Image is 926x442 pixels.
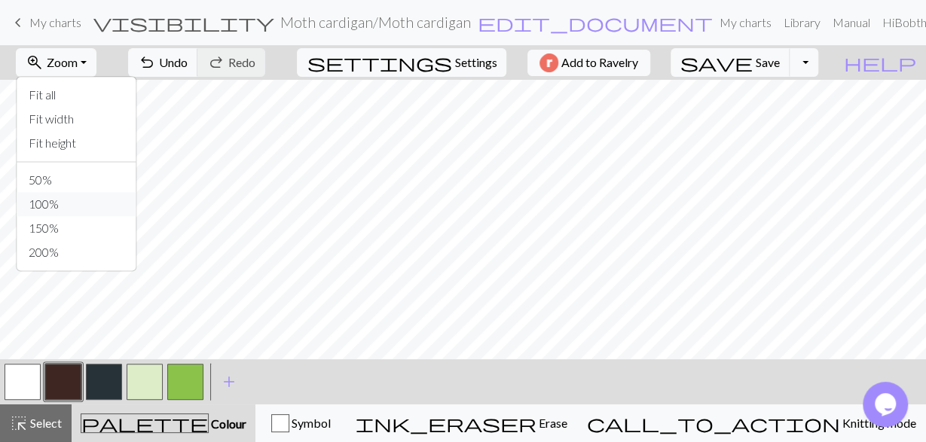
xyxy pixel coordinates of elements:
[827,8,876,38] a: Manual
[863,382,911,427] iframe: chat widget
[17,216,136,240] button: 150%
[756,55,780,69] span: Save
[159,55,188,69] span: Undo
[539,53,558,72] img: Ravelry
[561,53,638,72] span: Add to Ravelry
[680,52,753,73] span: save
[9,12,27,33] span: keyboard_arrow_left
[72,404,255,442] button: Colour
[844,52,916,73] span: help
[138,52,156,73] span: undo
[220,371,238,392] span: add
[17,240,136,264] button: 200%
[17,83,136,107] button: Fit all
[478,12,713,33] span: edit_document
[671,48,790,77] button: Save
[346,404,577,442] button: Erase
[778,8,827,38] a: Library
[255,404,346,442] button: Symbol
[454,53,497,72] span: Settings
[527,50,650,76] button: Add to Ravelry
[28,416,62,430] span: Select
[93,12,274,33] span: visibility
[16,48,96,77] button: Zoom
[26,52,44,73] span: zoom_in
[17,107,136,131] button: Fit width
[297,48,506,77] button: SettingsSettings
[536,416,567,430] span: Erase
[29,15,81,29] span: My charts
[10,413,28,434] span: highlight_alt
[17,192,136,216] button: 100%
[9,10,81,35] a: My charts
[587,413,840,434] span: call_to_action
[356,413,536,434] span: ink_eraser
[81,413,208,434] span: palette
[17,131,136,155] button: Fit height
[209,416,246,431] span: Colour
[280,14,471,31] h2: Moth cardigan / Moth cardigan
[307,53,451,72] i: Settings
[840,416,916,430] span: Knitting mode
[289,416,331,430] span: Symbol
[307,52,451,73] span: settings
[577,404,926,442] button: Knitting mode
[47,55,78,69] span: Zoom
[714,8,778,38] a: My charts
[128,48,198,77] button: Undo
[17,168,136,192] button: 50%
